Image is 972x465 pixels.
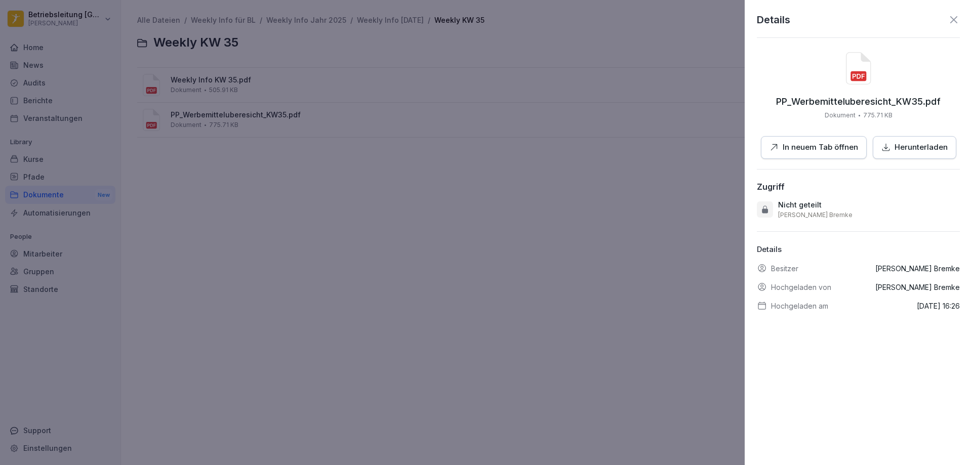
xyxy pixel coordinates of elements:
button: In neuem Tab öffnen [761,136,867,159]
p: [PERSON_NAME] Bremke [875,263,960,274]
p: Details [757,244,960,256]
p: [PERSON_NAME] Bremke [778,211,853,219]
p: Details [757,12,790,27]
p: 775.71 KB [863,111,893,120]
p: In neuem Tab öffnen [783,142,858,153]
p: Hochgeladen am [771,301,828,311]
p: [DATE] 16:26 [917,301,960,311]
p: Herunterladen [895,142,948,153]
p: Besitzer [771,263,798,274]
p: Hochgeladen von [771,282,831,292]
p: [PERSON_NAME] Bremke [875,282,960,292]
button: Herunterladen [873,136,956,159]
p: Dokument [825,111,856,120]
div: Zugriff [757,182,785,192]
p: PP_Werbemitteluberesicht_KW35.pdf [776,97,941,107]
p: Nicht geteilt [778,200,822,210]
